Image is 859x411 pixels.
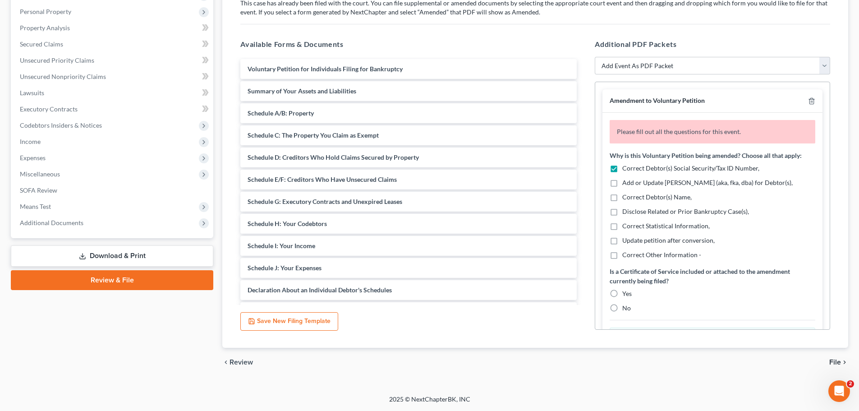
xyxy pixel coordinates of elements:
div: 2025 © NextChapterBK, INC [173,395,687,411]
span: Schedule A/B: Property [248,109,314,117]
a: Download & Print [11,245,213,267]
a: Lawsuits [13,85,213,101]
button: Save New Filing Template [240,312,338,331]
span: Schedule G: Executory Contracts and Unexpired Leases [248,198,402,205]
span: Expenses [20,154,46,162]
span: Lawsuits [20,89,44,97]
a: SOFA Review [13,182,213,199]
span: Unsecured Priority Claims [20,56,94,64]
span: Yes [622,290,632,297]
span: Schedule H: Your Codebtors [248,220,327,227]
span: Schedule I: Your Income [248,242,315,249]
a: Unsecured Priority Claims [13,52,213,69]
span: Schedule J: Your Expenses [248,264,322,272]
span: SOFA Review [20,186,57,194]
span: Summary of Your Assets and Liabilities [248,87,356,95]
span: 2 [847,380,854,388]
span: Codebtors Insiders & Notices [20,121,102,129]
h5: Additional PDF Packets [595,39,830,50]
a: Review & File [11,270,213,290]
span: Executory Contracts [20,105,78,113]
a: Unsecured Nonpriority Claims [13,69,213,85]
span: Miscellaneous [20,170,60,178]
span: Income [20,138,41,145]
span: Additional Documents [20,219,83,226]
span: Correct Other Information - [622,251,701,259]
label: Is a Certificate of Service included or attached to the amendment currently being filed? [610,267,815,286]
span: Schedule E/F: Creditors Who Have Unsecured Claims [248,175,397,183]
span: Personal Property [20,8,71,15]
span: Disclose Related or Prior Bankruptcy Case(s), [622,208,749,215]
span: Correct Statistical Information, [622,222,710,230]
span: Add or Update [PERSON_NAME] (aka, fka, dba) for Debtor(s), [622,179,793,186]
span: No [622,304,631,312]
span: Secured Claims [20,40,63,48]
button: chevron_left Review [222,359,262,366]
a: Executory Contracts [13,101,213,117]
span: Update petition after conversion, [622,236,715,244]
a: Secured Claims [13,36,213,52]
span: Means Test [20,203,51,210]
label: Why is this Voluntary Petition being amended? Choose all that apply: [610,151,802,160]
span: Property Analysis [20,24,70,32]
span: Unsecured Nonpriority Claims [20,73,106,80]
span: Voluntary Petition for Individuals Filing for Bankruptcy [248,65,403,73]
span: Review [230,359,253,366]
span: Declaration About an Individual Debtor's Schedules [248,286,392,294]
span: File [829,359,841,366]
span: Schedule C: The Property You Claim as Exempt [248,131,379,139]
span: Correct Debtor(s) Name, [622,193,692,201]
a: Property Analysis [13,20,213,36]
i: chevron_right [841,359,848,366]
iframe: Intercom live chat [828,380,850,402]
span: Correct Debtor(s) Social Security/Tax ID Number, [622,164,759,172]
span: Schedule D: Creditors Who Hold Claims Secured by Property [248,153,419,161]
span: Amendment to Voluntary Petition [610,97,705,104]
i: chevron_left [222,359,230,366]
span: Please fill out all the questions for this event. [617,128,741,135]
h5: Available Forms & Documents [240,39,577,50]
